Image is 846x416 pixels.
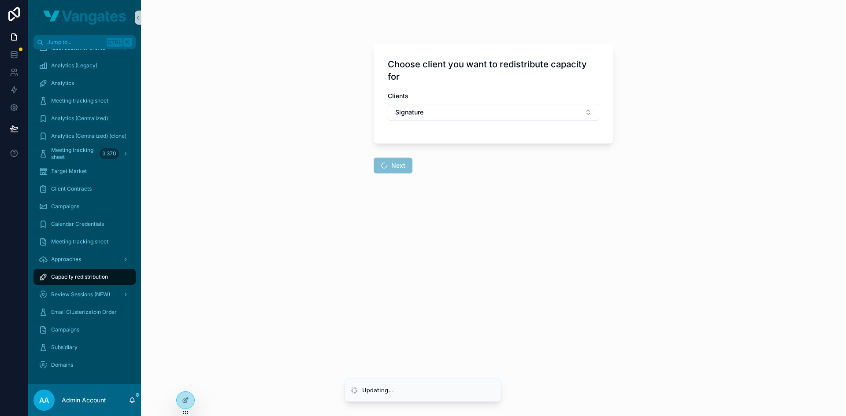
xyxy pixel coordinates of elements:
[124,39,131,46] span: K
[51,221,104,228] span: Calendar Credentials
[388,92,408,99] span: Clients
[33,322,136,338] a: Campaigns
[33,287,136,302] a: Review Sessions (NEW)
[51,309,117,316] span: Email Clusterizatoin Order
[33,146,136,162] a: Meeting tracking sheet3.370
[47,39,103,46] span: Jump to...
[395,108,423,117] span: Signature
[51,80,74,87] span: Analytics
[51,326,79,333] span: Campaigns
[388,58,599,83] h1: Choose client you want to redistribute capacity for
[43,11,126,25] img: App logo
[33,75,136,91] a: Analytics
[51,238,108,245] span: Meeting tracking sheet
[100,148,119,159] div: 3.370
[388,104,599,121] button: Select Button
[33,181,136,197] a: Client Contracts
[51,147,96,161] span: Meeting tracking sheet
[33,251,136,267] a: Approaches
[28,49,141,384] div: scrollable content
[51,185,92,192] span: Client Contracts
[33,199,136,214] a: Campaigns
[51,256,81,263] span: Approaches
[62,396,106,405] p: Admin Account
[51,273,108,280] span: Capacity redistribution
[107,38,122,47] span: Ctrl
[39,395,49,405] span: AA
[51,291,110,298] span: Review Sessions (NEW)
[33,93,136,109] a: Meeting tracking sheet
[33,163,136,179] a: Target Market
[51,97,108,104] span: Meeting tracking sheet
[33,304,136,320] a: Email Clusterizatoin Order
[33,269,136,285] a: Capacity redistribution
[51,62,97,69] span: Analytics (Legacy)
[51,115,108,122] span: Analytics (Centralized)
[33,58,136,74] a: Analytics (Legacy)
[33,35,136,49] button: Jump to...CtrlK
[33,110,136,126] a: Analytics (Centralized)
[51,361,73,368] span: Domains
[33,339,136,355] a: Subsidiary
[33,234,136,250] a: Meeting tracking sheet
[362,386,394,395] div: Updating...
[33,357,136,373] a: Domains
[33,128,136,144] a: Analytics (Centralized) (clone)
[51,203,79,210] span: Campaigns
[33,216,136,232] a: Calendar Credentials
[51,344,78,351] span: Subsidiary
[51,133,126,140] span: Analytics (Centralized) (clone)
[51,168,87,175] span: Target Market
